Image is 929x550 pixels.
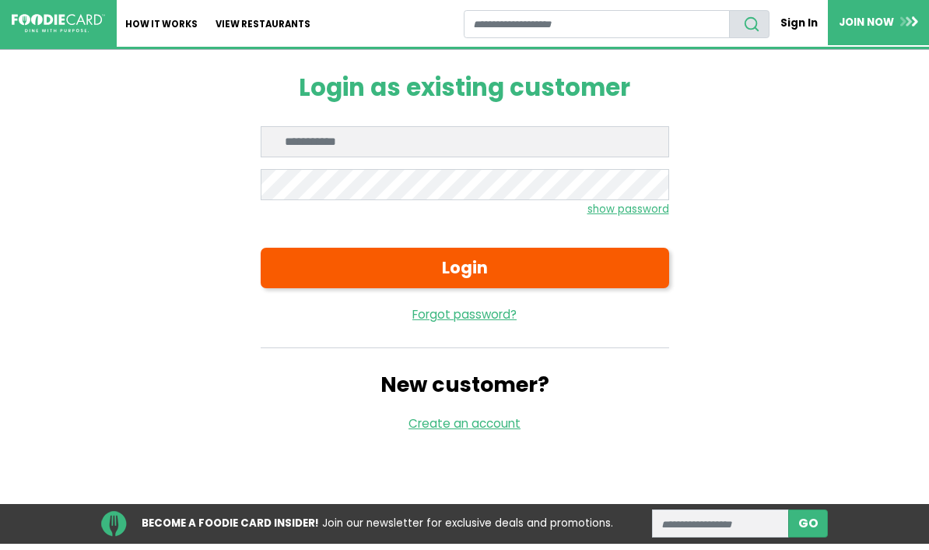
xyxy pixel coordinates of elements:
[729,10,769,38] button: search
[322,517,613,531] span: Join our newsletter for exclusive deals and promotions.
[464,10,731,38] input: restaurant search
[261,248,669,288] button: Login
[261,306,669,324] a: Forgot password?
[769,9,828,37] a: Sign In
[652,509,790,538] input: enter email address
[261,73,669,102] h1: Login as existing customer
[587,202,669,217] small: show password
[261,372,669,397] h2: New customer?
[142,516,319,531] strong: BECOME A FOODIE CARD INSIDER!
[788,509,828,538] button: subscribe
[12,14,105,33] img: FoodieCard; Eat, Drink, Save, Donate
[408,415,521,432] a: Create an account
